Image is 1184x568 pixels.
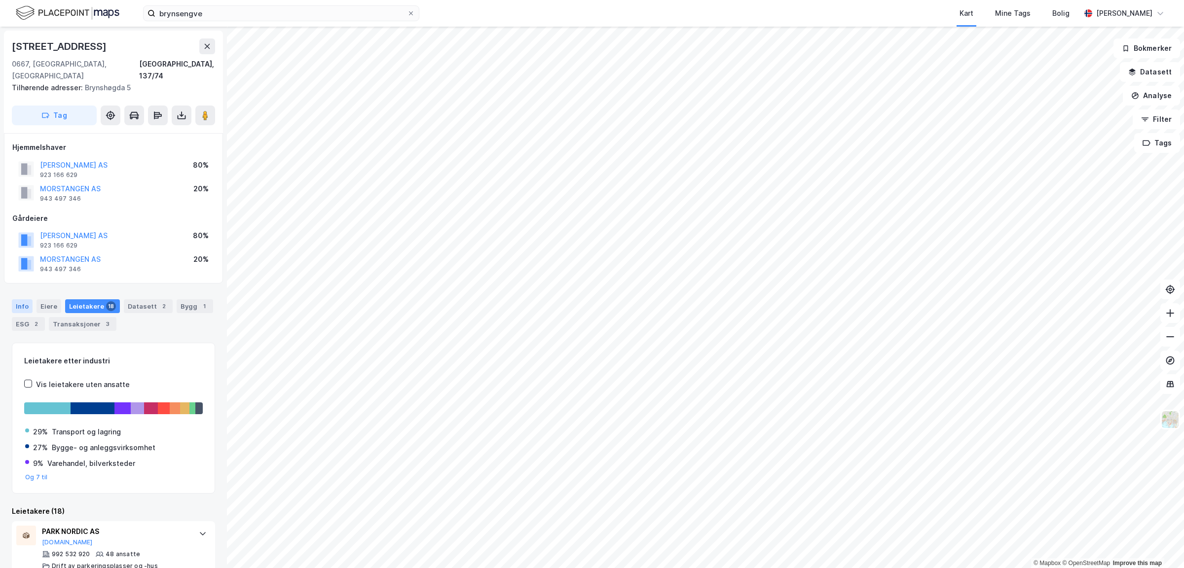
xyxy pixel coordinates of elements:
[1135,521,1184,568] iframe: Chat Widget
[25,473,48,481] button: Og 7 til
[40,242,77,249] div: 923 166 629
[1052,7,1070,19] div: Bolig
[36,379,130,390] div: Vis leietakere uten ansatte
[12,505,215,517] div: Leietakere (18)
[12,58,139,82] div: 0667, [GEOGRAPHIC_DATA], [GEOGRAPHIC_DATA]
[1113,560,1162,567] a: Improve this map
[159,301,169,311] div: 2
[1096,7,1152,19] div: [PERSON_NAME]
[1133,109,1180,129] button: Filter
[139,58,215,82] div: [GEOGRAPHIC_DATA], 137/74
[49,317,116,331] div: Transaksjoner
[47,458,135,469] div: Varehandel, bilverksteder
[12,213,215,224] div: Gårdeiere
[12,106,97,125] button: Tag
[995,7,1031,19] div: Mine Tags
[106,550,140,558] div: 48 ansatte
[12,317,45,331] div: ESG
[12,38,109,54] div: [STREET_ADDRESS]
[103,319,112,329] div: 3
[193,159,209,171] div: 80%
[33,426,48,438] div: 29%
[31,319,41,329] div: 2
[106,301,116,311] div: 18
[1034,560,1061,567] a: Mapbox
[1161,410,1180,429] img: Z
[193,183,209,195] div: 20%
[12,83,85,92] span: Tilhørende adresser:
[52,442,155,454] div: Bygge- og anleggsvirksomhet
[960,7,973,19] div: Kart
[199,301,209,311] div: 1
[40,171,77,179] div: 923 166 629
[16,4,119,22] img: logo.f888ab2527a4732fd821a326f86c7f29.svg
[155,6,407,21] input: Søk på adresse, matrikkel, gårdeiere, leietakere eller personer
[193,230,209,242] div: 80%
[37,299,61,313] div: Eiere
[12,142,215,153] div: Hjemmelshaver
[40,195,81,203] div: 943 497 346
[52,550,90,558] div: 992 532 920
[1113,38,1180,58] button: Bokmerker
[124,299,173,313] div: Datasett
[1134,133,1180,153] button: Tags
[33,458,43,469] div: 9%
[33,442,48,454] div: 27%
[12,82,207,94] div: Brynshøgda 5
[42,526,189,537] div: PARK NORDIC AS
[12,299,33,313] div: Info
[1120,62,1180,82] button: Datasett
[52,426,121,438] div: Transport og lagring
[1123,86,1180,106] button: Analyse
[40,265,81,273] div: 943 497 346
[42,538,93,546] button: [DOMAIN_NAME]
[24,355,203,367] div: Leietakere etter industri
[65,299,120,313] div: Leietakere
[1062,560,1110,567] a: OpenStreetMap
[177,299,213,313] div: Bygg
[193,253,209,265] div: 20%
